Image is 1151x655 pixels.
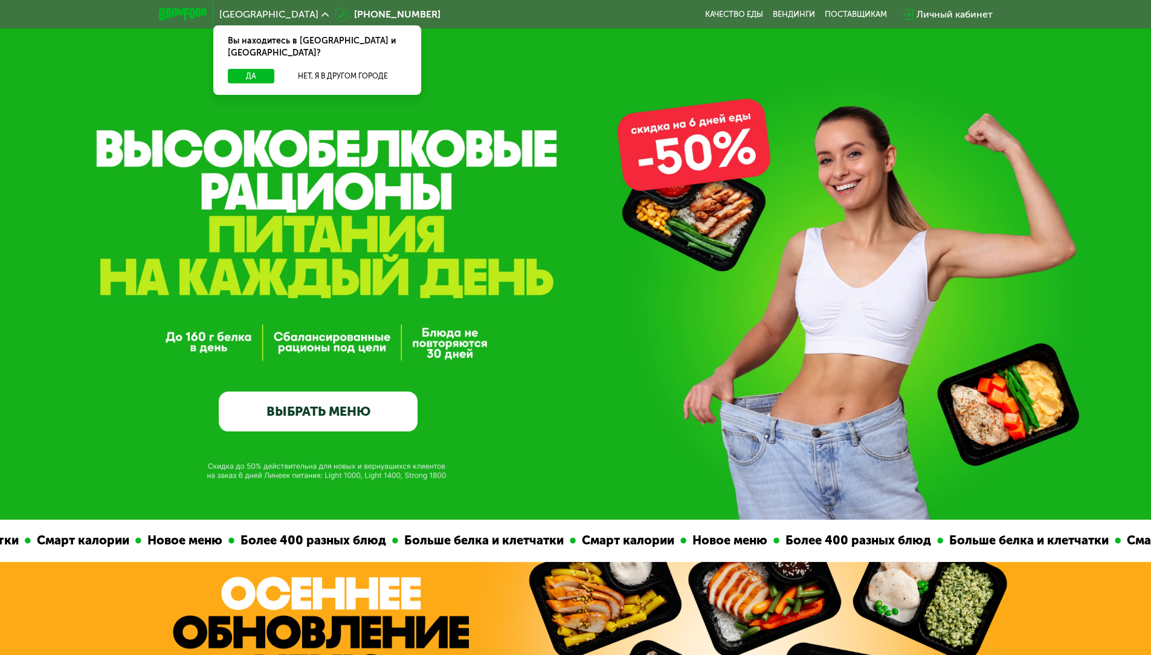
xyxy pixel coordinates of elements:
div: поставщикам [825,10,887,19]
div: Смарт калории [547,531,651,550]
a: [PHONE_NUMBER] [335,7,440,22]
button: Нет, я в другом городе [279,69,407,83]
a: ВЫБРАТЬ МЕНЮ [219,392,418,431]
button: Да [228,69,274,83]
span: [GEOGRAPHIC_DATA] [219,10,318,19]
div: Вы находитесь в [GEOGRAPHIC_DATA] и [GEOGRAPHIC_DATA]? [213,25,421,69]
div: Больше белка и клетчатки [369,531,541,550]
a: Вендинги [773,10,815,19]
a: Качество еды [705,10,763,19]
div: Более 400 разных блюд [205,531,363,550]
div: Новое меню [657,531,744,550]
div: Новое меню [112,531,199,550]
div: Личный кабинет [917,7,993,22]
div: Смарт калории [2,531,106,550]
div: Более 400 разных блюд [750,531,908,550]
div: Больше белка и клетчатки [914,531,1086,550]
